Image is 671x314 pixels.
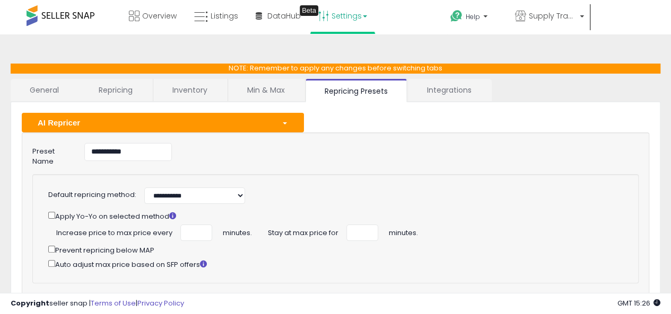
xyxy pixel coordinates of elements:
label: Default repricing method: [48,190,136,200]
a: Inventory [153,79,226,101]
div: Prevent repricing below MAP [48,244,622,256]
strong: Copyright [11,298,49,308]
a: General [11,79,79,101]
a: Privacy Policy [137,298,184,308]
p: NOTE: Remember to apply any changes before switching tabs [11,64,660,74]
div: seller snap | | [11,299,184,309]
a: Repricing [80,79,152,101]
a: Terms of Use [91,298,136,308]
span: Increase price to max price every [56,225,172,238]
span: Listings [211,11,238,21]
div: AI Repricer [30,117,274,128]
span: DataHub [267,11,301,21]
span: Overview [142,11,177,21]
div: Apply Yo-Yo on selected method [48,210,622,222]
span: Stay at max price for [268,225,338,238]
i: Get Help [450,10,463,23]
div: Auto adjust max price based on SFP offers [48,258,622,270]
a: Integrations [408,79,491,101]
label: Preset Name [24,143,76,166]
a: Help [442,2,506,34]
span: minutes. [389,225,418,238]
button: AI Repricer [22,113,304,132]
a: Min & Max [228,79,304,101]
a: Repricing Presets [306,79,407,102]
span: Help [466,12,480,21]
span: Supply Trade LLC [529,11,577,21]
span: minutes. [223,225,252,238]
span: 2025-09-7 15:26 GMT [617,298,660,308]
div: Tooltip anchor [300,5,318,16]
